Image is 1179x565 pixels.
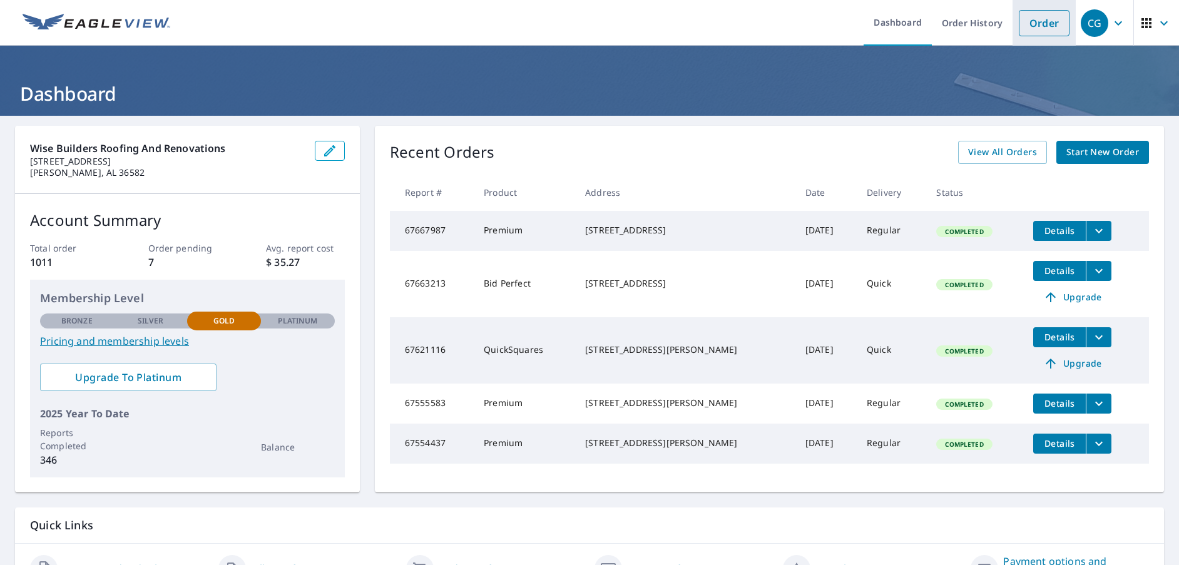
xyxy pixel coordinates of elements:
button: filesDropdownBtn-67663213 [1086,261,1111,281]
td: Premium [474,211,575,251]
a: Start New Order [1056,141,1149,164]
td: [DATE] [795,211,857,251]
td: Quick [857,317,926,384]
a: Upgrade [1033,287,1111,307]
span: Details [1041,437,1078,449]
span: Upgrade To Platinum [50,370,207,384]
td: Premium [474,384,575,424]
p: $ 35.27 [266,255,345,270]
button: filesDropdownBtn-67667987 [1086,221,1111,241]
p: Wise Builders Roofing And Renovations [30,141,305,156]
a: Order [1019,10,1069,36]
button: detailsBtn-67555583 [1033,394,1086,414]
td: 67621116 [390,317,474,384]
p: Reports Completed [40,426,114,452]
td: Regular [857,384,926,424]
p: Order pending [148,242,227,255]
p: Silver [138,315,164,327]
td: [DATE] [795,251,857,317]
p: Total order [30,242,109,255]
th: Product [474,174,575,211]
span: View All Orders [968,145,1037,160]
div: [STREET_ADDRESS][PERSON_NAME] [585,397,785,409]
button: filesDropdownBtn-67554437 [1086,434,1111,454]
p: [PERSON_NAME], AL 36582 [30,167,305,178]
td: 67554437 [390,424,474,464]
button: detailsBtn-67663213 [1033,261,1086,281]
span: Completed [937,280,991,289]
span: Details [1041,225,1078,237]
button: filesDropdownBtn-67555583 [1086,394,1111,414]
p: [STREET_ADDRESS] [30,156,305,167]
p: Avg. report cost [266,242,345,255]
a: Upgrade To Platinum [40,364,217,391]
td: [DATE] [795,384,857,424]
th: Date [795,174,857,211]
span: Details [1041,397,1078,409]
td: 67555583 [390,384,474,424]
div: [STREET_ADDRESS] [585,277,785,290]
td: Regular [857,211,926,251]
th: Address [575,174,795,211]
td: 67663213 [390,251,474,317]
a: View All Orders [958,141,1047,164]
td: Regular [857,424,926,464]
td: [DATE] [795,424,857,464]
h1: Dashboard [15,81,1164,106]
td: Quick [857,251,926,317]
button: detailsBtn-67667987 [1033,221,1086,241]
button: detailsBtn-67554437 [1033,434,1086,454]
td: 67667987 [390,211,474,251]
p: Recent Orders [390,141,495,164]
p: Balance [261,440,335,454]
div: [STREET_ADDRESS][PERSON_NAME] [585,344,785,356]
th: Delivery [857,174,926,211]
a: Pricing and membership levels [40,333,335,349]
td: QuickSquares [474,317,575,384]
th: Status [926,174,1023,211]
p: 7 [148,255,227,270]
button: detailsBtn-67621116 [1033,327,1086,347]
p: 2025 Year To Date [40,406,335,421]
button: filesDropdownBtn-67621116 [1086,327,1111,347]
td: Premium [474,424,575,464]
p: Quick Links [30,517,1149,533]
p: 346 [40,452,114,467]
span: Details [1041,265,1078,277]
p: Membership Level [40,290,335,307]
td: [DATE] [795,317,857,384]
span: Completed [937,400,991,409]
div: [STREET_ADDRESS] [585,224,785,237]
span: Upgrade [1041,290,1104,305]
p: Platinum [278,315,317,327]
span: Start New Order [1066,145,1139,160]
span: Details [1041,331,1078,343]
span: Completed [937,347,991,355]
p: 1011 [30,255,109,270]
p: Account Summary [30,209,345,232]
th: Report # [390,174,474,211]
span: Completed [937,440,991,449]
p: Bronze [61,315,93,327]
td: Bid Perfect [474,251,575,317]
img: EV Logo [23,14,170,33]
a: Upgrade [1033,354,1111,374]
span: Upgrade [1041,356,1104,371]
div: CG [1081,9,1108,37]
div: [STREET_ADDRESS][PERSON_NAME] [585,437,785,449]
p: Gold [213,315,235,327]
span: Completed [937,227,991,236]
